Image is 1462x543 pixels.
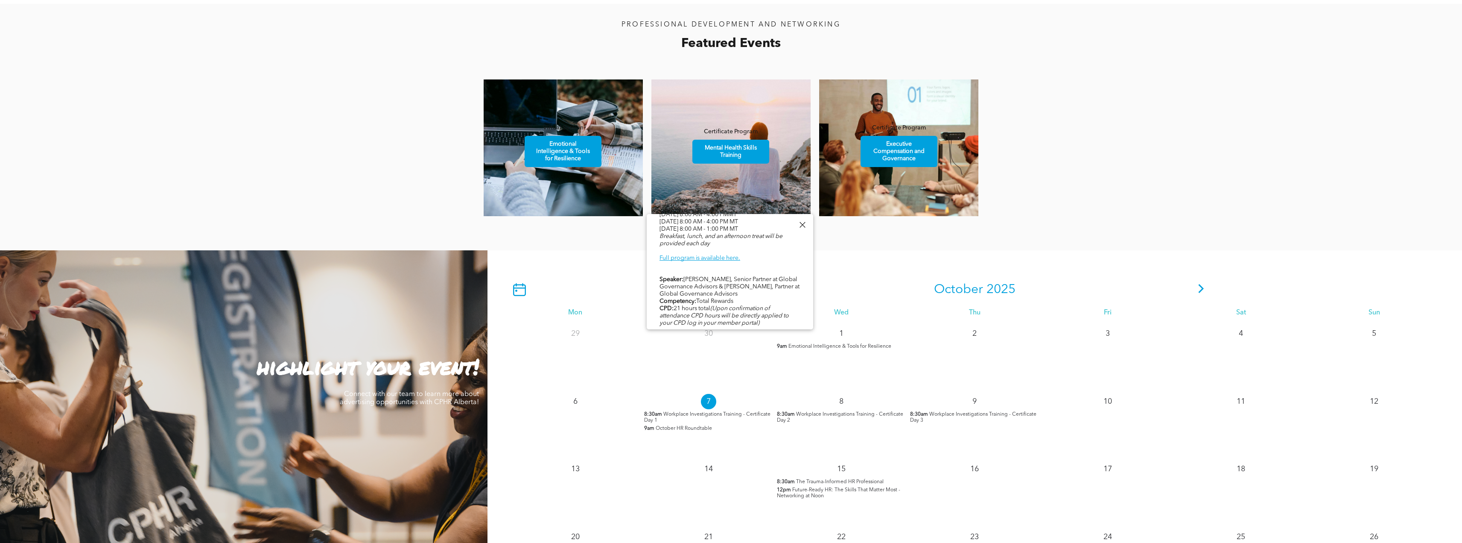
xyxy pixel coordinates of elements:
p: 4 [1233,326,1249,341]
span: October HR Roundtable [656,426,712,431]
p: 5 [1366,326,1382,341]
div: Sun [1307,309,1441,317]
p: 30 [701,326,716,341]
span: Featured Events [681,37,781,50]
span: Executive Compensation and Governance [862,136,936,167]
strong: highlight your event! [257,351,479,382]
b: Competency: [660,298,696,304]
p: 13 [568,461,583,477]
p: 10 [1100,394,1115,409]
span: Connect with our team to learn more about advertising opportunities with CPHR Alberta! [340,391,479,406]
span: 8:30am [644,411,662,417]
div: Mon [509,309,642,317]
span: Emotional Intelligence & Tools for Resilience [526,136,600,167]
b: Speaker: [660,276,683,282]
p: 15 [834,461,849,477]
p: 12 [1366,394,1382,409]
p: 6 [568,394,583,409]
p: 11 [1233,394,1249,409]
span: 12pm [777,487,791,493]
p: 2 [967,326,982,341]
div: Thu [908,309,1041,317]
span: 8:30am [777,479,795,485]
span: 9am [644,426,654,431]
span: Mental Health Skills Training [694,140,768,163]
a: Full program is available here. [660,255,740,261]
span: The Trauma-Informed HR Professional [796,479,884,484]
span: 9am [777,343,787,349]
span: 2025 [986,283,1016,296]
span: 8:30am [777,411,795,417]
p: 3 [1100,326,1115,341]
span: Workplace Investigations Training - Certificate Day 3 [910,412,1036,423]
div: Wed [775,309,908,317]
p: 18 [1233,461,1249,477]
span: PROFESSIONAL DEVELOPMENT AND NETWORKING [622,21,840,28]
span: October [934,283,983,296]
p: 8 [834,394,849,409]
span: Emotional Intelligence & Tools for Resilience [788,344,891,349]
i: Breakfast, lunch, and an afternoon treat will be provided each day [660,233,782,247]
p: 14 [701,461,716,477]
p: 29 [568,326,583,341]
span: Workplace Investigations Training - Certificate Day 2 [777,412,903,423]
p: 16 [967,461,982,477]
div: Fri [1041,309,1174,317]
p: 17 [1100,461,1115,477]
span: 8:30am [910,411,928,417]
p: 9 [967,394,982,409]
span: Future-Ready HR: The Skills That Matter Most - Networking at Noon [777,487,900,499]
p: 1 [834,326,849,341]
p: 7 [701,394,716,409]
p: 19 [1366,461,1382,477]
span: Workplace Investigations Training - Certificate Day 1 [644,412,770,423]
div: Sat [1174,309,1307,317]
b: CPD: [660,305,674,311]
i: (Upon confirmation of attendance CPD hours will be directly applied to your CPD log in your membe... [660,305,789,326]
div: Tue [642,309,775,317]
